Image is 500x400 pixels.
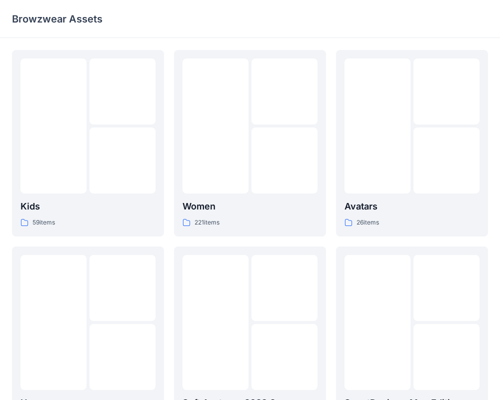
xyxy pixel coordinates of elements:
p: 221 items [194,217,219,228]
p: Women [182,199,317,213]
a: Kids59items [12,50,164,236]
a: Avatars26items [336,50,488,236]
p: 26 items [356,217,379,228]
p: 59 items [32,217,55,228]
p: Avatars [344,199,479,213]
a: Women221items [174,50,326,236]
p: Browzwear Assets [12,12,102,26]
p: Kids [20,199,155,213]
